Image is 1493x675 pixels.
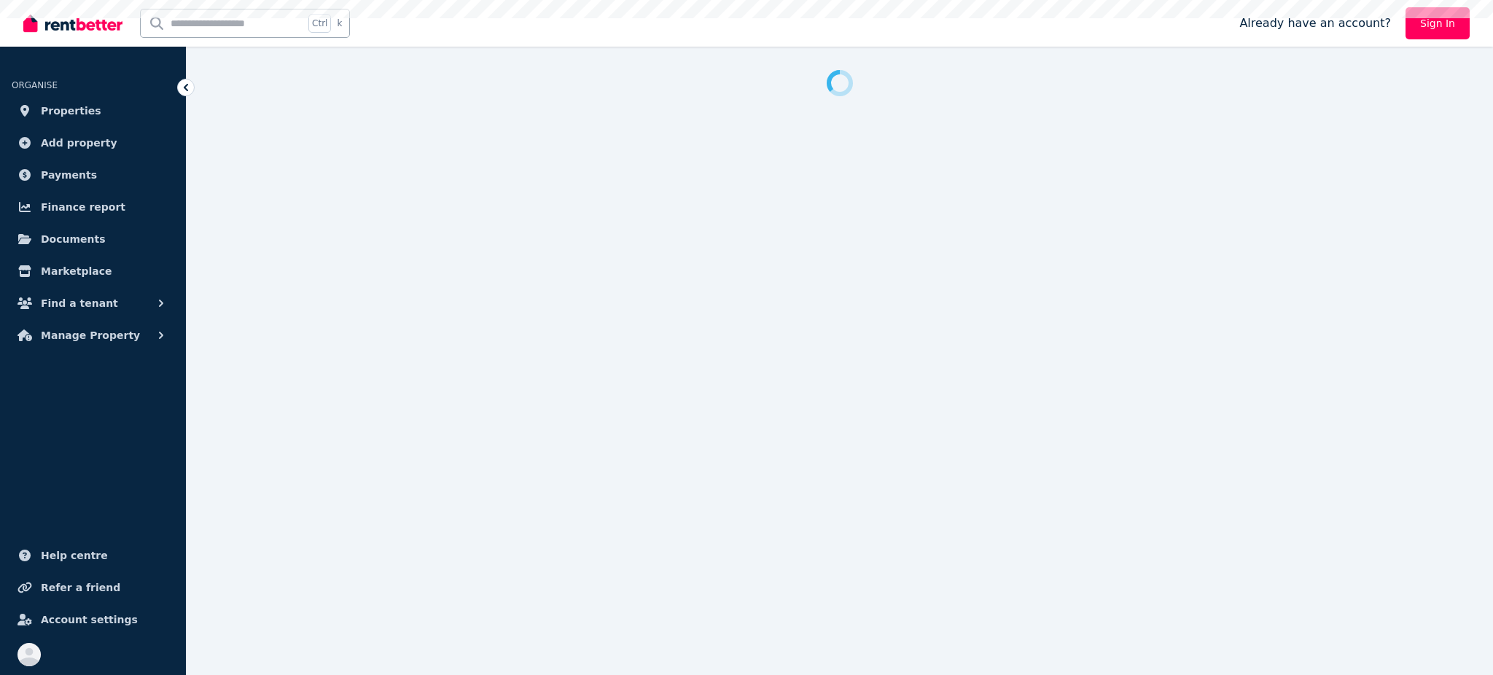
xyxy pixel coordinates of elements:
[12,80,58,90] span: ORGANISE
[308,14,331,33] span: Ctrl
[41,611,138,628] span: Account settings
[41,198,125,216] span: Finance report
[12,192,174,222] a: Finance report
[12,128,174,157] a: Add property
[1406,7,1470,39] a: Sign In
[41,166,97,184] span: Payments
[41,294,118,312] span: Find a tenant
[23,12,122,34] img: RentBetter
[12,605,174,634] a: Account settings
[12,257,174,286] a: Marketplace
[337,17,342,29] span: k
[12,96,174,125] a: Properties
[41,262,112,280] span: Marketplace
[12,573,174,602] a: Refer a friend
[1239,15,1391,32] span: Already have an account?
[41,579,120,596] span: Refer a friend
[12,160,174,190] a: Payments
[12,541,174,570] a: Help centre
[12,289,174,318] button: Find a tenant
[41,230,106,248] span: Documents
[12,225,174,254] a: Documents
[41,327,140,344] span: Manage Property
[41,102,101,120] span: Properties
[12,321,174,350] button: Manage Property
[41,134,117,152] span: Add property
[41,547,108,564] span: Help centre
